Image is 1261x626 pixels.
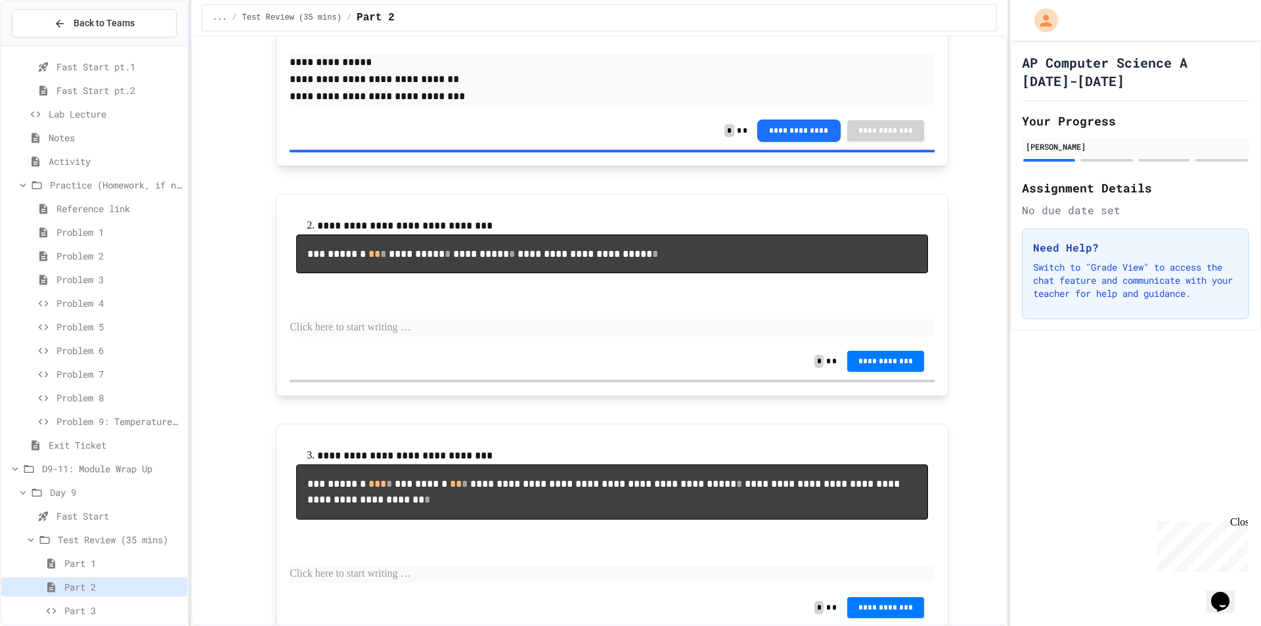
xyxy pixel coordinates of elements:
h3: Need Help? [1033,240,1238,256]
span: ... [213,12,227,23]
button: Back to Teams [12,9,177,37]
h2: Your Progress [1022,112,1249,130]
span: D9-11: Module Wrap Up [42,462,182,476]
span: / [232,12,236,23]
span: Lab Lecture [49,107,182,121]
span: Back to Teams [74,16,135,30]
span: Problem 9: Temperature Converter [56,414,182,428]
span: Exit Ticket [49,438,182,452]
span: Part 2 [64,580,182,594]
span: Practice (Homework, if needed) [50,178,182,192]
span: Notes [49,131,182,145]
span: Problem 5 [56,320,182,334]
span: Part 2 [357,10,395,26]
span: Part 1 [64,556,182,570]
span: Problem 1 [56,225,182,239]
span: Problem 4 [56,296,182,310]
h2: Assignment Details [1022,179,1249,197]
span: Fast Start pt.2 [56,83,182,97]
span: Problem 6 [56,344,182,357]
iframe: chat widget [1152,516,1248,572]
span: Test Review (35 mins) [242,12,342,23]
div: Chat with us now!Close [5,5,91,83]
span: Fast Start pt.1 [56,60,182,74]
span: Problem 3 [56,273,182,286]
span: Problem 8 [56,391,182,405]
span: Reference link [56,202,182,215]
iframe: chat widget [1206,573,1248,613]
span: Part 3 [64,604,182,617]
span: Problem 2 [56,249,182,263]
span: Problem 7 [56,367,182,381]
span: Fast Start [56,509,182,523]
span: Day 9 [50,485,182,499]
span: Activity [49,154,182,168]
div: My Account [1021,5,1061,35]
p: Switch to "Grade View" to access the chat feature and communicate with your teacher for help and ... [1033,261,1238,300]
h1: AP Computer Science A [DATE]-[DATE] [1022,53,1249,90]
span: Test Review (35 mins) [58,533,182,547]
div: No due date set [1022,202,1249,218]
span: / [347,12,351,23]
div: [PERSON_NAME] [1026,141,1245,152]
